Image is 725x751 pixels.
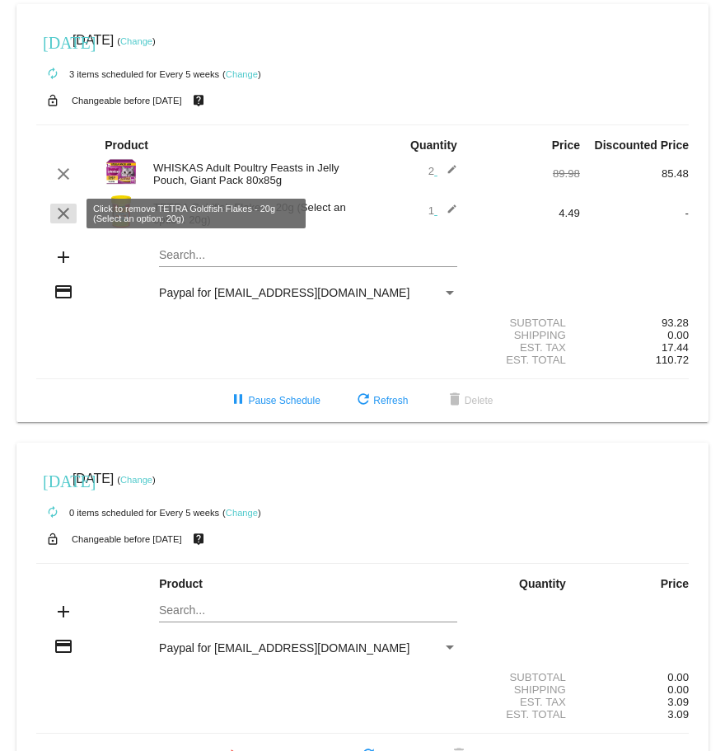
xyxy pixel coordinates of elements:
[159,249,457,262] input: Search...
[54,636,73,656] mat-icon: credit_card
[43,470,63,490] mat-icon: [DATE]
[105,195,138,228] img: 44501.jpg
[43,64,63,84] mat-icon: autorenew
[471,317,580,329] div: Subtotal
[552,138,580,152] strong: Price
[145,201,362,226] div: TETRA Goldfish Flakes - 20g (Select an option: 20g)
[36,508,219,518] small: 0 items scheduled for Every 5 weeks
[117,475,156,485] small: ( )
[54,164,73,184] mat-icon: clear
[189,528,208,550] mat-icon: live_help
[226,508,258,518] a: Change
[54,204,73,223] mat-icon: clear
[656,354,689,366] span: 110.72
[471,708,580,720] div: Est. Total
[159,577,203,590] strong: Product
[54,282,73,302] mat-icon: credit_card
[432,386,507,415] button: Delete
[445,391,465,411] mat-icon: delete
[228,395,320,406] span: Pause Schedule
[43,90,63,111] mat-icon: lock_open
[428,165,457,177] span: 2
[43,31,63,51] mat-icon: [DATE]
[661,577,689,590] strong: Price
[340,386,421,415] button: Refresh
[228,391,248,411] mat-icon: pause
[471,696,580,708] div: Est. Tax
[72,534,182,544] small: Changeable before [DATE]
[662,341,689,354] span: 17.44
[353,395,408,406] span: Refresh
[580,207,689,219] div: -
[445,395,493,406] span: Delete
[519,577,566,590] strong: Quantity
[353,391,373,411] mat-icon: refresh
[222,508,261,518] small: ( )
[667,683,689,696] span: 0.00
[54,247,73,267] mat-icon: add
[105,156,138,189] img: 84162.jpg
[159,604,457,617] input: Search...
[159,641,457,655] mat-select: Payment Method
[471,167,580,180] div: 89.98
[580,671,689,683] div: 0.00
[189,90,208,111] mat-icon: live_help
[120,475,152,485] a: Change
[117,36,156,46] small: ( )
[159,286,409,299] span: Paypal for [EMAIL_ADDRESS][DOMAIN_NAME]
[410,138,457,152] strong: Quantity
[595,138,689,152] strong: Discounted Price
[36,69,219,79] small: 3 items scheduled for Every 5 weeks
[145,162,362,186] div: WHISKAS Adult Poultry Feasts in Jelly Pouch, Giant Pack 80x85g
[667,708,689,720] span: 3.09
[428,204,457,217] span: 1
[215,386,333,415] button: Pause Schedule
[105,138,148,152] strong: Product
[437,204,457,223] mat-icon: edit
[667,696,689,708] span: 3.09
[226,69,258,79] a: Change
[43,528,63,550] mat-icon: lock_open
[580,167,689,180] div: 85.48
[471,207,580,219] div: 4.49
[159,286,457,299] mat-select: Payment Method
[471,683,580,696] div: Shipping
[437,164,457,184] mat-icon: edit
[580,317,689,329] div: 93.28
[222,69,261,79] small: ( )
[471,341,580,354] div: Est. Tax
[43,503,63,523] mat-icon: autorenew
[54,602,73,622] mat-icon: add
[471,329,580,341] div: Shipping
[667,329,689,341] span: 0.00
[159,641,409,655] span: Paypal for [EMAIL_ADDRESS][DOMAIN_NAME]
[120,36,152,46] a: Change
[471,354,580,366] div: Est. Total
[471,671,580,683] div: Subtotal
[72,96,182,106] small: Changeable before [DATE]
